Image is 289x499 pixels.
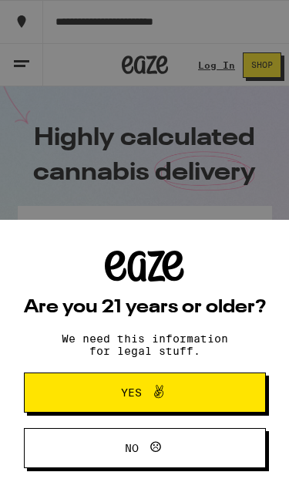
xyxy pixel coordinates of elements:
[24,428,266,468] button: No
[49,332,241,357] p: We need this information for legal stuff.
[24,298,266,317] h2: Are you 21 years or older?
[125,443,139,453] span: No
[121,387,142,398] span: Yes
[24,373,266,413] button: Yes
